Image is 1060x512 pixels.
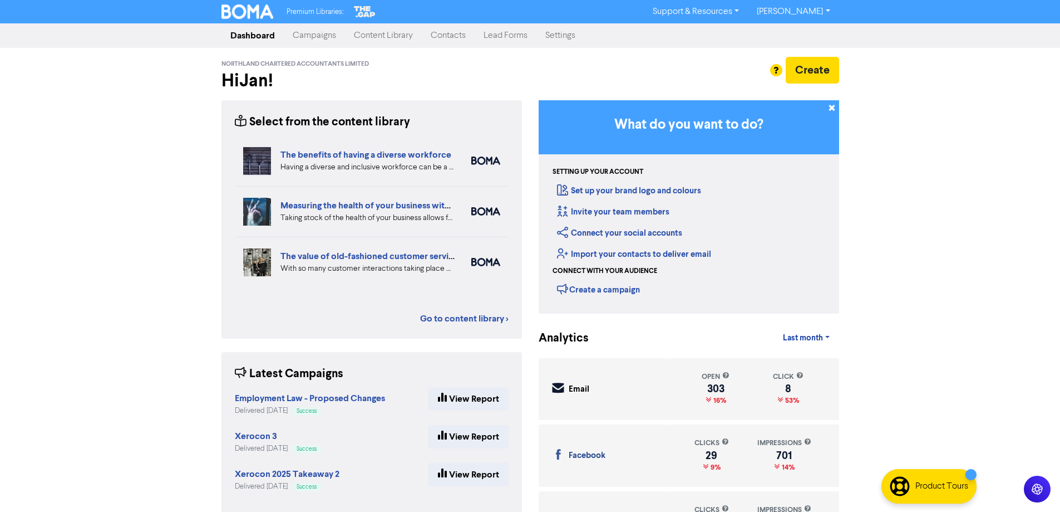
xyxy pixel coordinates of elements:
a: Campaigns [284,25,345,47]
a: Invite your team members [557,207,669,217]
a: The value of old-fashioned customer service: getting data insights [280,251,541,262]
div: With so many customer interactions taking place online, your online customer service has to be fi... [280,263,455,275]
iframe: Chat Widget [1004,459,1060,512]
div: Facebook [569,450,605,462]
a: View Report [428,425,509,448]
div: Select from the content library [235,114,410,131]
span: 53% [783,396,799,405]
div: Email [569,383,589,396]
div: 701 [757,451,811,460]
a: Connect your social accounts [557,228,682,238]
span: Success [297,446,317,452]
a: Set up your brand logo and colours [557,186,701,196]
div: Delivered [DATE] [235,443,321,454]
span: Success [297,408,317,414]
img: boma [471,258,500,266]
div: Getting Started in BOMA [539,100,839,314]
span: Success [297,484,317,490]
span: 9% [708,463,721,472]
a: [PERSON_NAME] [748,3,839,21]
a: The benefits of having a diverse workforce [280,149,451,160]
a: Lead Forms [475,25,536,47]
a: View Report [428,463,509,486]
span: Last month [783,333,823,343]
img: boma [471,157,500,165]
div: Taking stock of the health of your business allows for more effective planning, early warning abo... [280,212,455,224]
div: 303 [702,384,729,393]
img: The Gap [352,4,377,19]
a: Employment Law - Proposed Changes [235,394,385,403]
a: Measuring the health of your business with ratio measures [280,200,510,211]
div: Connect with your audience [553,266,657,276]
div: clicks [694,438,729,448]
div: Create a campaign [557,281,640,298]
div: Setting up your account [553,167,643,177]
a: Import your contacts to deliver email [557,249,711,260]
a: Xerocon 2025 Takeaway 2 [235,470,339,479]
div: 8 [773,384,803,393]
img: BOMA Logo [221,4,274,19]
h3: What do you want to do? [555,117,822,133]
h2: Hi Jan ! [221,70,522,91]
div: Having a diverse and inclusive workforce can be a major boost for your business. We list four of ... [280,162,455,173]
div: impressions [757,438,811,448]
div: Delivered [DATE] [235,406,385,416]
a: Xerocon 3 [235,432,277,441]
a: View Report [428,387,509,411]
strong: Xerocon 2025 Takeaway 2 [235,469,339,480]
div: Latest Campaigns [235,365,343,383]
a: Settings [536,25,584,47]
a: Go to content library > [420,312,509,325]
button: Create [786,57,839,84]
a: Contacts [422,25,475,47]
div: 29 [694,451,729,460]
span: 16% [711,396,726,405]
strong: Employment Law - Proposed Changes [235,393,385,404]
div: click [773,372,803,382]
span: Premium Libraries: [287,8,343,16]
div: open [702,372,729,382]
strong: Xerocon 3 [235,431,277,442]
div: Delivered [DATE] [235,481,339,492]
img: boma_accounting [471,207,500,216]
a: Dashboard [221,25,284,47]
a: Support & Resources [644,3,748,21]
a: Content Library [345,25,422,47]
a: Last month [774,327,839,349]
span: 14% [780,463,795,472]
span: Northland Chartered Accountants Limited [221,60,369,68]
div: Analytics [539,330,575,347]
